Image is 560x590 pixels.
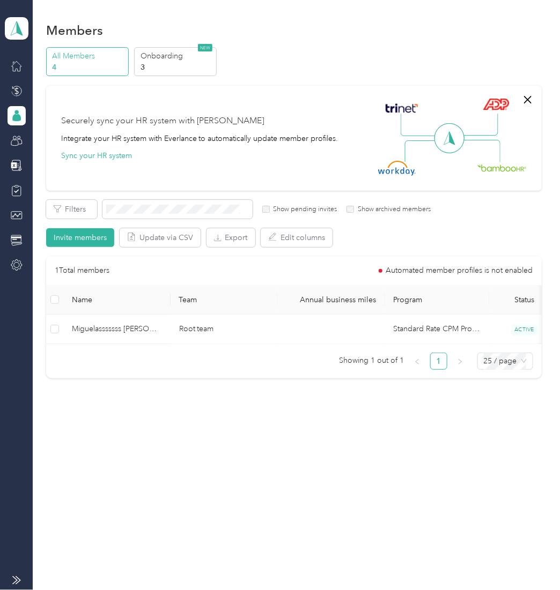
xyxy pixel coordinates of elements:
[430,353,447,370] li: 1
[386,267,533,274] span: Automated member profiles is not enabled
[401,114,438,137] img: Line Left Up
[278,285,385,315] th: Annual business miles
[171,315,278,344] td: Root team
[46,228,114,247] button: Invite members
[431,353,447,369] a: 1
[120,228,201,247] button: Update via CSV
[63,285,171,315] th: Name
[52,50,125,62] p: All Members
[61,115,265,128] div: Securely sync your HR system with [PERSON_NAME]
[61,150,132,161] button: Sync your HR system
[55,265,109,277] p: 1 Total members
[63,315,171,344] td: Miguelasssssss Hernandez (You)
[483,98,509,110] img: ADP
[385,285,490,315] th: Program
[511,324,538,335] span: ACTIVE
[461,114,498,136] img: Line Right Up
[46,200,97,219] button: Filters
[477,353,533,370] div: Page Size
[207,228,255,247] button: Export
[198,44,212,51] span: NEW
[354,205,431,214] label: Show archived members
[378,161,416,176] img: Workday
[484,353,527,369] span: 25 / page
[409,353,426,370] button: left
[72,323,162,335] span: Miguelasssssss [PERSON_NAME] (You)
[409,353,426,370] li: Previous Page
[463,140,500,163] img: Line Right Down
[171,285,278,315] th: Team
[500,530,560,590] iframe: Everlance-gr Chat Button Frame
[52,62,125,73] p: 4
[72,295,162,304] span: Name
[141,50,213,62] p: Onboarding
[477,164,527,171] img: BambooHR
[452,353,469,370] li: Next Page
[490,285,559,315] th: Status
[270,205,337,214] label: Show pending invites
[46,25,103,36] h1: Members
[61,133,338,144] div: Integrate your HR system with Everlance to automatically update member profiles.
[383,101,421,116] img: Trinet
[457,359,463,365] span: right
[261,228,333,247] button: Edit columns
[404,140,442,162] img: Line Left Down
[414,359,421,365] span: left
[141,62,213,73] p: 3
[340,353,404,369] span: Showing 1 out of 1
[385,315,490,344] td: Standard Rate CPM Program
[452,353,469,370] button: right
